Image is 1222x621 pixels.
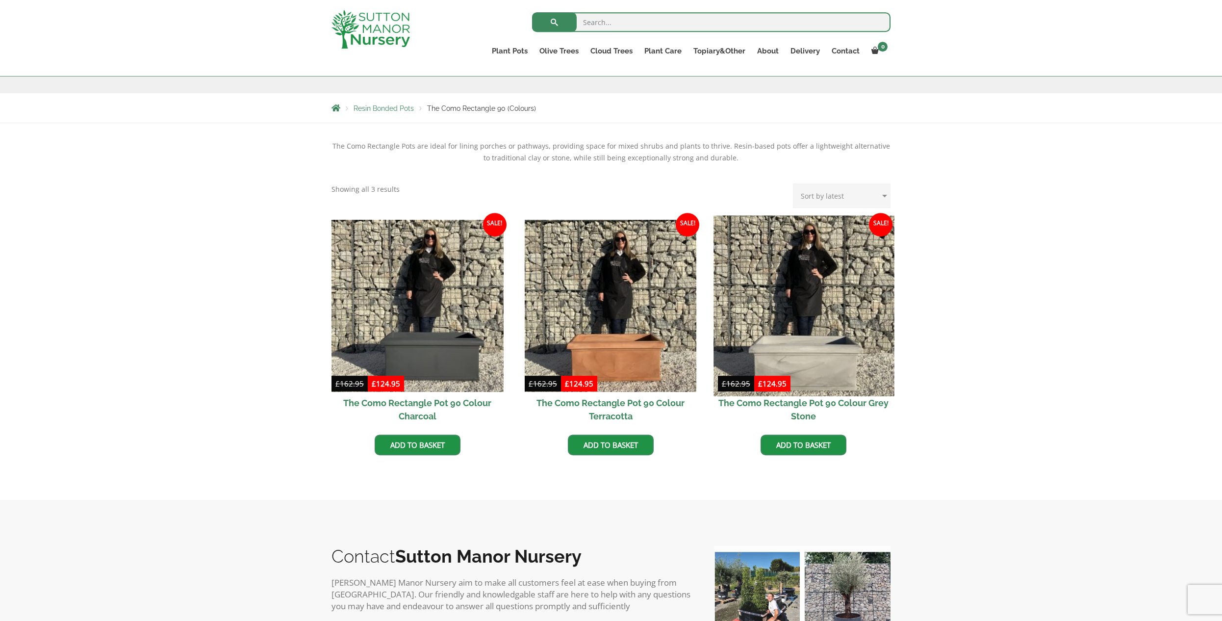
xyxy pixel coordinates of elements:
h2: The Como Rectangle Pot 90 Colour Grey Stone [718,392,890,427]
a: Olive Trees [534,44,585,58]
a: Sale! The Como Rectangle Pot 90 Colour Terracotta [525,220,697,427]
span: Sale! [676,213,699,236]
a: Plant Care [638,44,687,58]
a: About [751,44,785,58]
img: The Como Rectangle Pot 90 Colour Grey Stone [713,215,894,396]
span: The Como Rectangle 90 (Colours) [427,104,536,112]
b: Sutton Manor Nursery [395,546,582,567]
p: Showing all 3 results [331,183,400,195]
a: Contact [826,44,866,58]
span: Sale! [869,213,892,236]
bdi: 162.95 [722,379,750,388]
img: The Como Rectangle Pot 90 Colour Charcoal [331,220,504,392]
span: £ [565,379,569,388]
a: Add to basket: “The Como Rectangle Pot 90 Colour Grey Stone” [761,435,846,455]
a: Sale! The Como Rectangle Pot 90 Colour Grey Stone [718,220,890,427]
a: Add to basket: “The Como Rectangle Pot 90 Colour Charcoal” [375,435,460,455]
a: 0 [866,44,891,58]
span: £ [372,379,376,388]
p: The Como Rectangle Pots are ideal for lining porches or pathways, providing space for mixed shrub... [331,140,891,164]
a: Plant Pots [486,44,534,58]
img: The Como Rectangle Pot 90 Colour Terracotta [525,220,697,392]
span: £ [722,379,726,388]
input: Search... [532,12,891,32]
bdi: 124.95 [758,379,787,388]
select: Shop order [793,183,891,208]
h2: The Como Rectangle Pot 90 Colour Charcoal [331,392,504,427]
a: Delivery [785,44,826,58]
span: £ [758,379,763,388]
span: £ [335,379,340,388]
bdi: 124.95 [565,379,593,388]
span: £ [529,379,533,388]
h2: Contact [331,546,694,567]
bdi: 162.95 [335,379,364,388]
span: 0 [878,42,888,52]
bdi: 124.95 [372,379,400,388]
a: Topiary&Other [687,44,751,58]
bdi: 162.95 [529,379,557,388]
h2: The Como Rectangle Pot 90 Colour Terracotta [525,392,697,427]
a: Resin Bonded Pots [354,104,414,112]
span: Sale! [483,213,507,236]
a: Sale! The Como Rectangle Pot 90 Colour Charcoal [331,220,504,427]
nav: Breadcrumbs [331,104,891,112]
p: [PERSON_NAME] Manor Nursery aim to make all customers feel at ease when buying from [GEOGRAPHIC_D... [331,577,694,612]
a: Cloud Trees [585,44,638,58]
a: Add to basket: “The Como Rectangle Pot 90 Colour Terracotta” [568,435,654,455]
img: logo [331,10,410,49]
